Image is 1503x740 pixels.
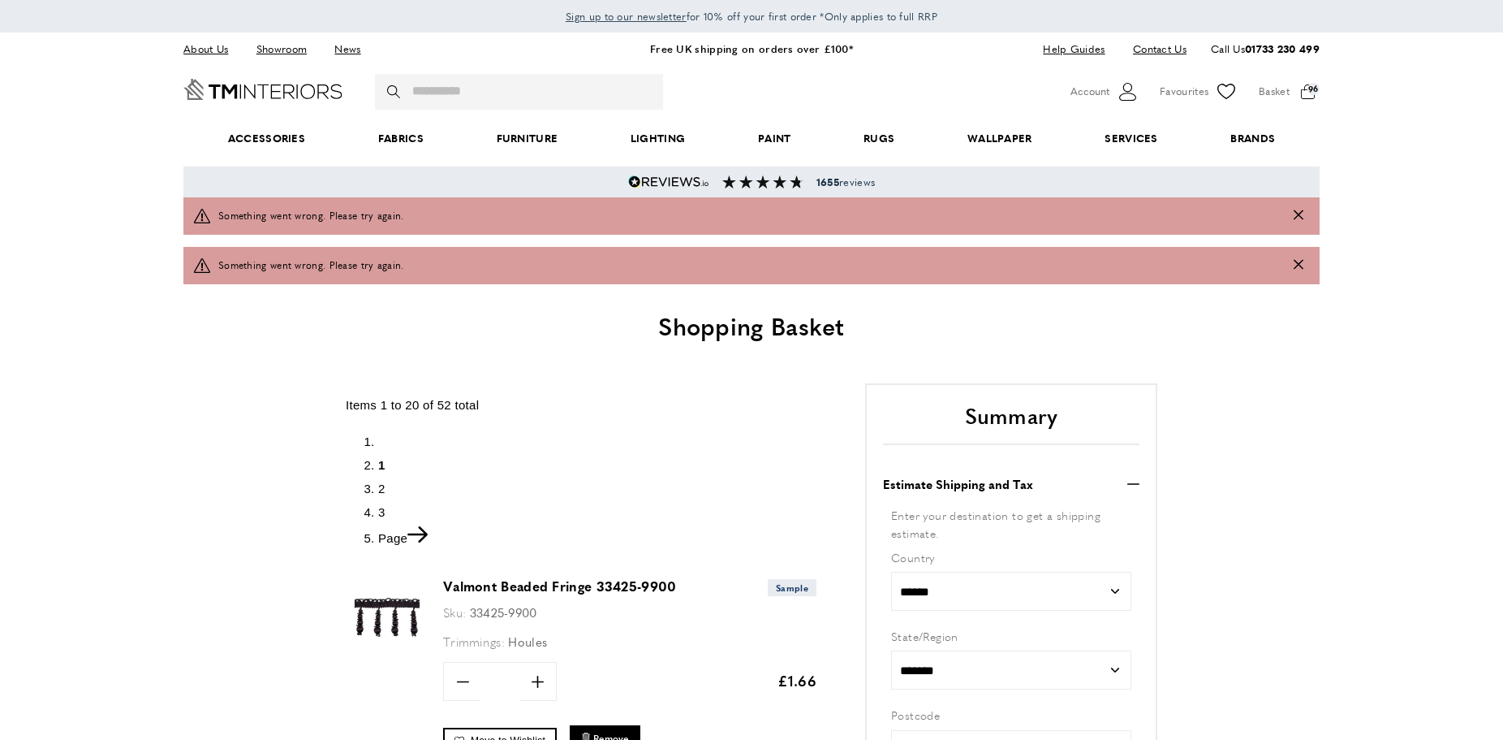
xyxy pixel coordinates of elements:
[322,38,373,60] a: News
[218,257,404,273] span: Something went wrong. Please try again.
[1070,83,1109,100] span: Account
[827,114,931,163] a: Rugs
[1121,38,1186,60] a: Contact Us
[883,474,1139,494] button: Estimate Shipping and Tax
[1160,83,1208,100] span: Favourites
[883,401,1139,445] h2: Summary
[378,456,833,475] li: Page 1
[1211,41,1320,58] p: Call Us
[931,114,1068,163] a: Wallpaper
[346,577,427,658] img: Valmont Beaded Fringe 33425-9900
[1069,114,1195,163] a: Services
[566,8,687,24] a: Sign up to our newsletter
[891,706,1131,724] label: Postcode
[342,114,460,163] a: Fabrics
[346,432,833,548] nav: pagination
[346,398,479,412] span: Items 1 to 20 of 52 total
[1031,38,1117,60] a: Help Guides
[816,175,839,189] strong: 1655
[891,548,1131,566] label: Country
[346,647,427,660] a: Valmont Beaded Fringe 33425-9900
[883,474,1033,494] strong: Estimate Shipping and Tax
[891,506,1131,543] div: Enter your destination to get a shipping estimate.
[443,577,677,595] a: Valmont Beaded Fringe 33425-9900
[508,633,547,650] span: Houles
[443,633,505,650] span: Trimmings:
[1294,208,1303,223] button: Close message
[768,579,816,596] span: Sample
[378,458,385,472] span: 1
[650,41,853,56] a: Free UK shipping on orders over £100*
[594,114,721,163] a: Lighting
[628,175,709,188] img: Reviews.io 5 stars
[443,604,466,621] span: Sku:
[378,505,385,519] a: 3
[721,114,827,163] a: Paint
[183,38,240,60] a: About Us
[891,627,1131,645] label: State/Region
[1070,80,1139,104] button: Customer Account
[460,114,594,163] a: Furniture
[566,9,937,24] span: for 10% off your first order *Only applies to full RRP
[816,175,875,188] span: reviews
[777,670,817,690] span: £1.66
[378,482,385,495] a: 2
[1245,41,1320,56] a: 01733 230 499
[566,9,687,24] span: Sign up to our newsletter
[1160,80,1238,104] a: Favourites
[183,79,342,100] a: Go to Home page
[470,604,537,621] span: 33425-9900
[1195,114,1311,163] a: Brands
[378,531,428,545] a: Next
[244,38,319,60] a: Showroom
[192,114,342,163] span: Accessories
[722,175,803,188] img: Reviews section
[387,74,403,110] button: Search
[658,308,845,343] span: Shopping Basket
[218,208,404,223] span: Something went wrong. Please try again.
[1294,257,1303,273] button: Close message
